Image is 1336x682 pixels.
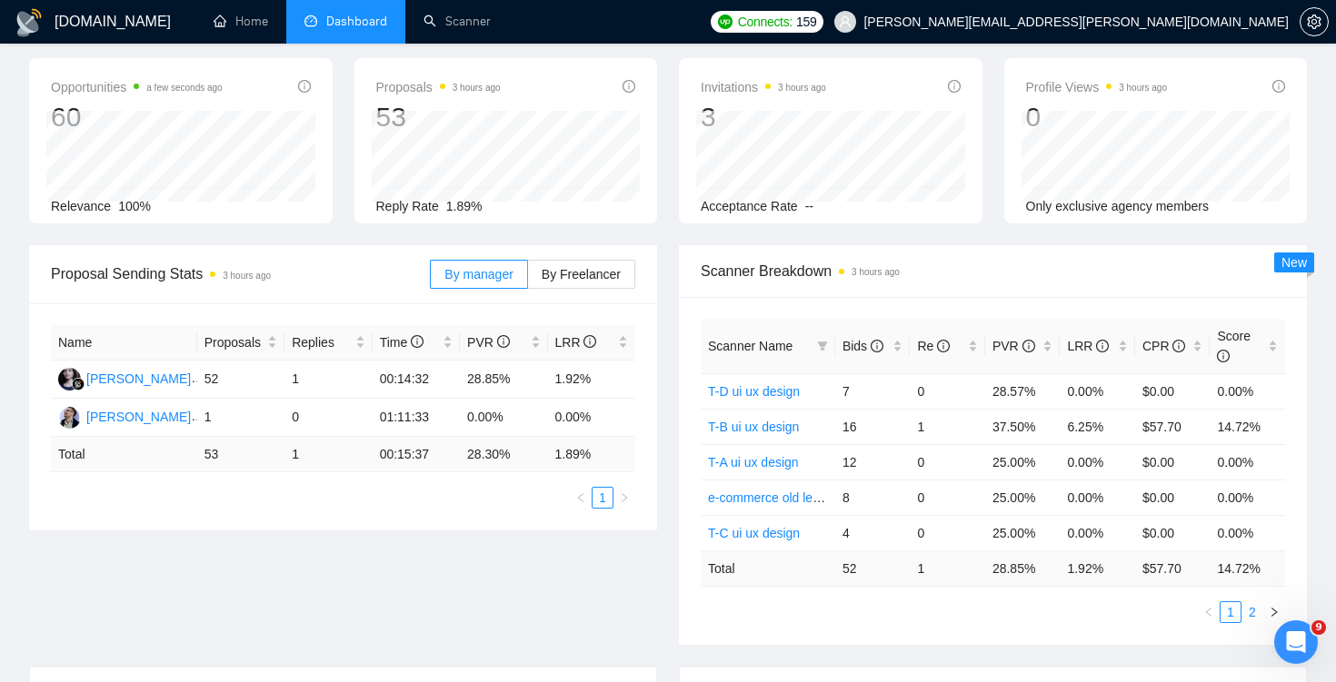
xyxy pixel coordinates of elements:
[1142,339,1185,353] span: CPR
[701,550,835,586] td: Total
[444,267,513,282] span: By manager
[1210,479,1285,515] td: 0.00%
[548,399,636,437] td: 0.00%
[1060,409,1135,444] td: 6.25%
[1060,479,1135,515] td: 0.00%
[58,371,191,385] a: RS[PERSON_NAME]
[708,384,800,399] a: T-D ui ux design
[86,369,191,389] div: [PERSON_NAME]
[1217,329,1251,363] span: Score
[460,399,547,437] td: 0.00%
[701,260,1285,282] span: Scanner Breakdown
[197,399,284,437] td: 1
[1060,515,1135,550] td: 0.00%
[985,373,1061,409] td: 28.57%
[1300,15,1329,29] a: setting
[1220,601,1241,623] li: 1
[570,487,592,509] button: left
[51,437,197,472] td: Total
[708,455,799,469] a: T-A ui ux design
[197,325,284,361] th: Proposals
[1026,100,1168,134] div: 0
[1135,479,1211,515] td: $0.00
[583,335,596,348] span: info-circle
[460,437,547,472] td: 28.30 %
[835,409,911,444] td: 16
[118,199,151,213] span: 100%
[701,100,826,134] div: 3
[460,361,547,399] td: 28.85%
[380,335,424,350] span: Time
[197,361,284,399] td: 52
[1067,339,1109,353] span: LRR
[51,100,223,134] div: 60
[72,378,85,390] img: gigradar-bm.png
[411,335,424,348] span: info-circle
[839,15,852,28] span: user
[1210,444,1285,479] td: 0.00%
[1060,373,1135,409] td: 0.00%
[1135,515,1211,550] td: $0.00
[146,83,222,93] time: a few seconds ago
[910,515,985,550] td: 0
[197,437,284,472] td: 53
[15,8,44,37] img: logo
[796,12,816,32] span: 159
[1300,7,1329,36] button: setting
[708,420,799,434] a: T-B ui ux design
[985,479,1061,515] td: 25.00%
[817,341,828,351] span: filter
[284,361,372,399] td: 1
[592,487,613,509] li: 1
[835,373,911,409] td: 7
[937,340,950,352] span: info-circle
[570,487,592,509] li: Previous Page
[58,406,81,429] img: YH
[708,526,800,540] a: T-C ui ux design
[575,492,586,503] span: left
[985,444,1061,479] td: 25.00%
[376,76,501,98] span: Proposals
[835,515,911,550] td: 4
[214,14,268,29] a: homeHome
[985,550,1061,586] td: 28.85 %
[1301,15,1328,29] span: setting
[446,199,483,213] span: 1.89%
[1135,409,1211,444] td: $57.70
[51,199,111,213] span: Relevance
[813,332,832,360] span: filter
[992,339,1035,353] span: PVR
[1272,80,1285,93] span: info-circle
[548,361,636,399] td: 1.92%
[910,550,985,586] td: 1
[1274,620,1318,664] iframe: Intercom live chat
[555,335,597,350] span: LRR
[1119,83,1167,93] time: 3 hours ago
[871,340,883,352] span: info-circle
[910,409,985,444] td: 1
[985,409,1061,444] td: 37.50%
[1026,199,1210,213] span: Only exclusive agency members
[842,339,883,353] span: Bids
[1060,550,1135,586] td: 1.92 %
[497,335,510,348] span: info-circle
[1135,373,1211,409] td: $0.00
[835,550,911,586] td: 52
[623,80,635,93] span: info-circle
[708,490,866,505] a: e-commerce old letter 29/09
[373,399,460,437] td: 01:11:33
[376,100,501,134] div: 53
[1210,409,1285,444] td: 14.72%
[548,437,636,472] td: 1.89 %
[1172,340,1185,352] span: info-circle
[917,339,950,353] span: Re
[910,373,985,409] td: 0
[718,15,733,29] img: upwork-logo.png
[204,332,264,352] span: Proposals
[1281,255,1307,270] span: New
[542,267,621,282] span: By Freelancer
[1135,550,1211,586] td: $ 57.70
[593,488,613,508] a: 1
[1060,444,1135,479] td: 0.00%
[284,437,372,472] td: 1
